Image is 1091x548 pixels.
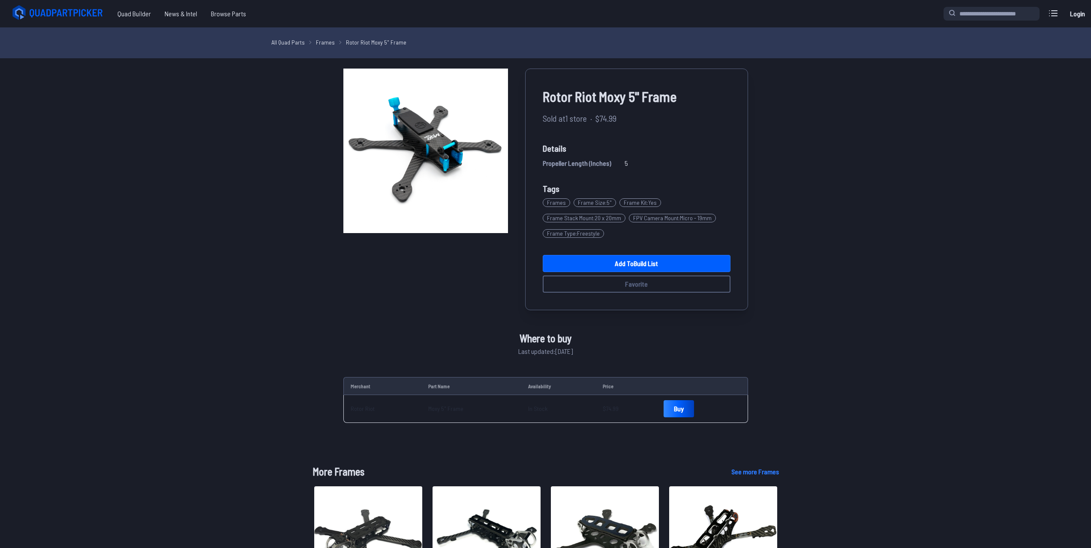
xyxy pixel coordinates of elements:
[520,331,571,346] span: Where to buy
[595,112,616,125] span: $74.99
[543,229,604,238] span: Frame Type : Freestyle
[543,226,607,241] a: Frame Type:Freestyle
[1067,5,1088,22] a: Login
[543,86,730,107] span: Rotor Riot Moxy 5" Frame
[543,142,730,155] span: Details
[543,158,611,168] span: Propeller Length (Inches)
[590,112,592,125] span: ·
[271,38,305,47] a: All Quad Parts
[343,69,508,233] img: image
[351,404,415,413] a: Rotor Riot
[518,346,573,356] span: Last updated: [DATE]
[619,195,664,210] a: Frame Kit:Yes
[421,377,521,395] td: Part Name
[574,195,619,210] a: Frame Size:5"
[543,112,587,125] span: Sold at 1 store
[543,275,730,293] button: Favorite
[521,377,596,395] td: Availability
[543,195,574,210] a: Frames
[428,405,463,412] a: Moxy 5" Frame
[111,5,158,22] a: Quad Builder
[664,400,694,417] a: Buy
[625,158,628,168] span: 5
[351,404,375,413] span: Rotor Riot
[543,210,629,226] a: Frame Stack Mount:20 x 20mm
[629,214,716,222] span: FPV Camera Mount : Micro - 19mm
[619,198,661,207] span: Frame Kit : Yes
[343,377,421,395] td: Merchant
[596,395,656,423] td: $74.99
[731,467,779,477] a: See more Frames
[204,5,253,22] a: Browse Parts
[574,198,616,207] span: Frame Size : 5"
[316,38,335,47] a: Frames
[543,198,570,207] span: Frames
[313,464,718,479] h1: More Frames
[346,38,406,47] a: Rotor Riot Moxy 5" Frame
[629,210,719,226] a: FPV Camera Mount:Micro - 19mm
[543,183,559,194] span: Tags
[596,377,656,395] td: Price
[543,255,730,272] a: Add toBuild List
[543,214,625,222] span: Frame Stack Mount : 20 x 20mm
[521,395,596,423] td: In Stock
[158,5,204,22] a: News & Intel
